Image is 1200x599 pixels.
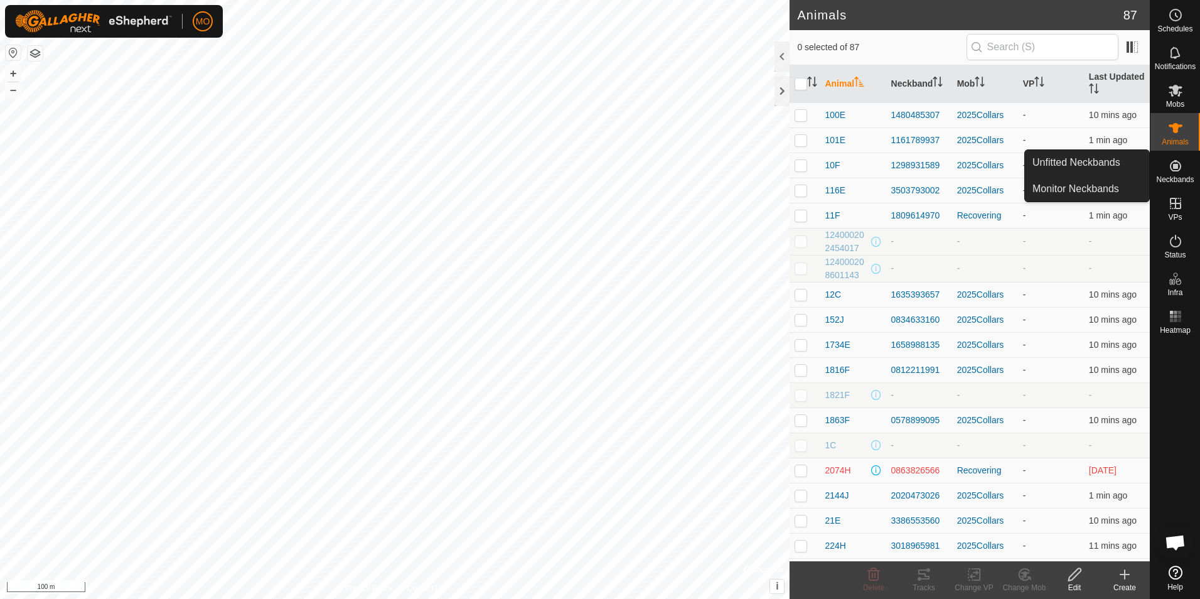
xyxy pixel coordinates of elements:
[891,209,947,222] div: 1809614970
[957,313,1013,326] div: 2025Collars
[825,364,850,377] span: 1816F
[825,338,850,352] span: 1734E
[891,313,947,326] div: 0834633160
[1089,210,1127,220] span: 4 Sept 2025, 3:45 pm
[999,582,1049,593] div: Change Mob
[825,313,844,326] span: 152J
[1089,315,1137,325] span: 4 Sept 2025, 3:36 pm
[1168,213,1182,221] span: VPs
[1089,390,1092,400] span: -
[6,45,21,60] button: Reset Map
[825,209,840,222] span: 11F
[1023,541,1026,551] app-display-virtual-paddock-transition: -
[825,464,850,477] span: 2074H
[957,464,1013,477] div: Recovering
[891,109,947,122] div: 1480485307
[1084,65,1150,103] th: Last Updated
[1025,150,1149,175] li: Unfitted Neckbands
[1089,236,1092,246] span: -
[1100,582,1150,593] div: Create
[1023,515,1026,526] app-display-virtual-paddock-transition: -
[1167,583,1183,591] span: Help
[1023,390,1026,400] app-display-virtual-paddock-transition: -
[196,15,210,28] span: MO
[1032,181,1119,197] span: Monitor Neckbands
[957,539,1013,553] div: 2025Collars
[891,262,947,275] div: -
[825,514,840,527] span: 21E
[886,65,952,103] th: Neckband
[891,439,947,452] div: -
[1023,185,1026,195] app-display-virtual-paddock-transition: -
[1023,340,1026,350] app-display-virtual-paddock-transition: -
[891,338,947,352] div: 1658988135
[825,184,845,197] span: 116E
[891,539,947,553] div: 3018965981
[1089,515,1137,526] span: 4 Sept 2025, 3:36 pm
[952,65,1018,103] th: Mob
[891,134,947,147] div: 1161789937
[1023,210,1026,220] app-display-virtual-paddock-transition: -
[28,46,43,61] button: Map Layers
[1089,289,1137,299] span: 4 Sept 2025, 3:36 pm
[825,489,849,502] span: 2144J
[1023,160,1026,170] app-display-virtual-paddock-transition: -
[1018,65,1084,103] th: VP
[825,414,850,427] span: 1863F
[1089,85,1099,95] p-sorticon: Activate to sort
[957,159,1013,172] div: 2025Collars
[825,256,868,282] span: 124000208601143
[345,583,392,594] a: Privacy Policy
[1150,561,1200,596] a: Help
[1023,490,1026,500] app-display-virtual-paddock-transition: -
[891,235,947,248] div: -
[6,82,21,97] button: –
[1023,289,1026,299] app-display-virtual-paddock-transition: -
[957,364,1013,377] div: 2025Collars
[1089,340,1137,350] span: 4 Sept 2025, 3:36 pm
[1032,155,1120,170] span: Unfitted Neckbands
[1160,326,1191,334] span: Heatmap
[949,582,999,593] div: Change VP
[957,414,1013,427] div: 2025Collars
[1089,440,1092,450] span: -
[1023,236,1026,246] app-display-virtual-paddock-transition: -
[807,78,817,89] p-sorticon: Activate to sort
[15,10,172,33] img: Gallagher Logo
[891,389,947,402] div: -
[1023,135,1026,145] app-display-virtual-paddock-transition: -
[891,514,947,527] div: 3386553560
[1089,365,1137,375] span: 4 Sept 2025, 3:36 pm
[1164,251,1186,259] span: Status
[899,582,949,593] div: Tracks
[1025,176,1149,202] li: Monitor Neckbands
[1023,110,1026,120] app-display-virtual-paddock-transition: -
[957,389,1013,402] div: -
[1162,138,1189,146] span: Animals
[957,288,1013,301] div: 2025Collars
[776,581,778,591] span: i
[891,489,947,502] div: 2020473026
[797,8,1123,23] h2: Animals
[825,159,840,172] span: 10F
[825,439,836,452] span: 1C
[957,489,1013,502] div: 2025Collars
[957,338,1013,352] div: 2025Collars
[975,78,985,89] p-sorticon: Activate to sort
[825,134,845,147] span: 101E
[1089,263,1092,273] span: -
[891,364,947,377] div: 0812211991
[1023,365,1026,375] app-display-virtual-paddock-transition: -
[863,583,885,592] span: Delete
[957,235,1013,248] div: -
[1089,541,1137,551] span: 4 Sept 2025, 3:36 pm
[1089,415,1137,425] span: 4 Sept 2025, 3:36 pm
[1023,465,1026,475] app-display-virtual-paddock-transition: -
[6,66,21,81] button: +
[891,288,947,301] div: 1635393657
[891,464,947,477] div: 0863826566
[957,209,1013,222] div: Recovering
[1023,315,1026,325] app-display-virtual-paddock-transition: -
[797,41,966,54] span: 0 selected of 87
[957,514,1013,527] div: 2025Collars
